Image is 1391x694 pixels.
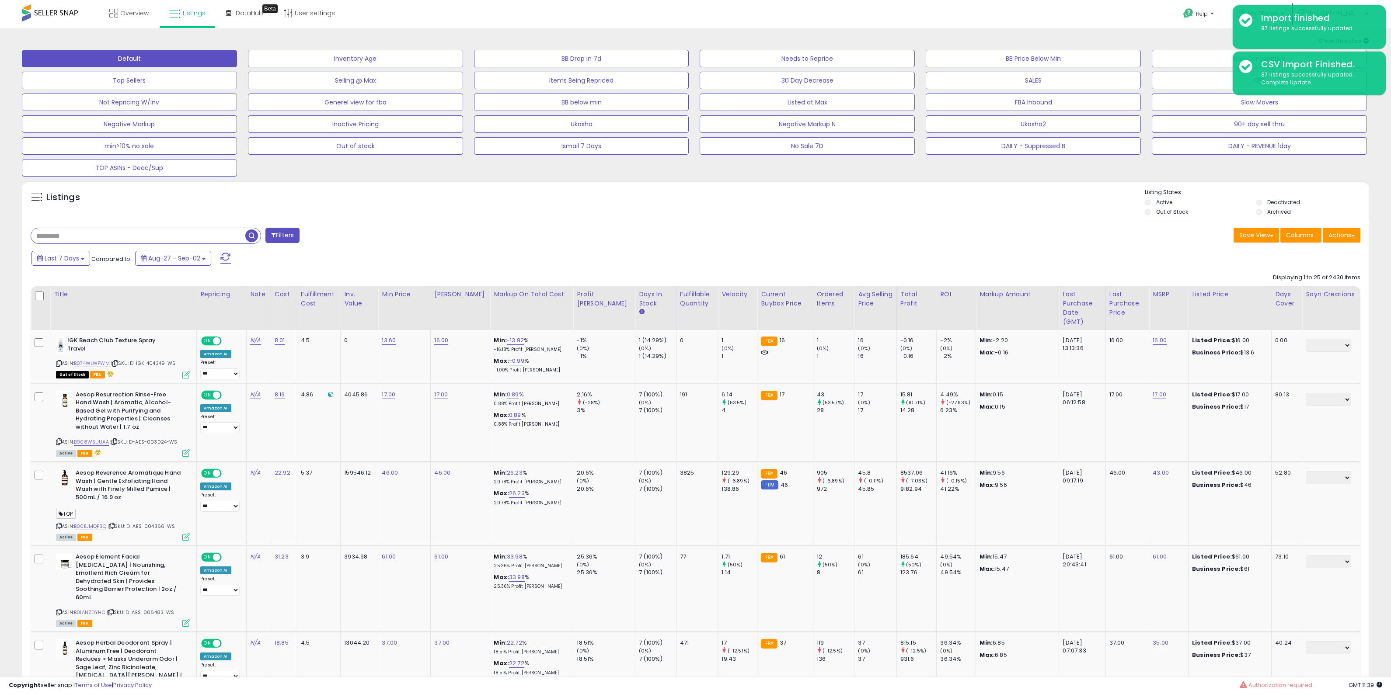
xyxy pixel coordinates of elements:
[236,9,263,17] span: DataHub
[926,50,1141,67] button: BB Price Below Min
[494,489,509,497] b: Max:
[1152,115,1367,133] button: 90+ day sell thru
[858,485,896,493] div: 45.85
[56,371,89,378] span: All listings that are currently out of stock and unavailable for purchase on Amazon
[200,414,240,434] div: Preset:
[200,482,231,490] div: Amazon AI
[900,406,937,414] div: 14.28
[200,350,231,358] div: Amazon AI
[700,50,915,67] button: Needs to Reprice
[509,411,521,420] a: 0.89
[722,345,734,352] small: (0%)
[639,308,644,316] small: Days In Stock.
[494,347,566,353] p: -16.18% Profit [PERSON_NAME]
[494,357,509,365] b: Max:
[509,357,524,365] a: -0.99
[509,489,525,498] a: 26.23
[250,638,261,647] a: N/A
[639,290,673,308] div: Days In Stock
[1192,336,1232,344] b: Listed Price:
[900,485,937,493] div: 9182.94
[301,290,337,308] div: Fulfillment Cost
[474,94,689,111] button: BB below min
[1280,228,1321,243] button: Columns
[858,290,892,308] div: Avg Selling Price
[183,9,206,17] span: Listings
[980,290,1055,299] div: Markup Amount
[1153,468,1169,477] a: 43.00
[54,290,193,299] div: Title
[382,390,395,399] a: 17.00
[722,469,757,477] div: 129.29
[56,553,73,570] img: 31M9CEw9WQL._SL40_.jpg
[1192,403,1240,411] b: Business Price:
[761,337,777,346] small: FBA
[781,481,788,489] span: 46
[817,337,854,344] div: 1
[76,469,182,503] b: Aesop Reverence Aromatique Hand Wash | Gentle Exfoliating Hand Wash with Finely Milled Pumice | 5...
[577,352,635,360] div: -1%
[980,348,995,357] strong: Max:
[434,336,448,345] a: 16.00
[1306,290,1356,299] div: Sayn Creations
[728,399,746,406] small: (53.5%)
[67,337,174,355] b: IGK Beach Club Texture Spray Travel
[940,469,976,477] div: 41.16%
[494,421,566,427] p: 0.88% Profit [PERSON_NAME]
[1156,208,1188,215] label: Out of Stock
[858,345,870,352] small: (0%)
[639,345,651,352] small: (0%)
[507,468,523,477] a: 26.23
[301,337,334,344] div: 4.5
[926,72,1141,89] button: SALES
[583,399,600,406] small: (-28%)
[120,9,149,17] span: Overview
[275,638,289,647] a: 18.85
[722,337,757,344] div: 1
[858,391,896,399] div: 17
[761,480,778,489] small: FBM
[639,469,676,477] div: 7 (100%)
[1196,10,1208,17] span: Help
[77,450,92,457] span: FBA
[817,469,854,477] div: 905
[700,115,915,133] button: Negative Markup N
[858,399,870,406] small: (0%)
[248,137,463,155] button: Out of stock
[250,468,261,477] a: N/A
[1153,390,1166,399] a: 17.00
[817,406,854,414] div: 28
[46,191,80,204] h5: Listings
[1149,286,1189,330] th: CSV column name: cust_attr_1_MSRP
[265,228,300,243] button: Filters
[91,255,132,263] span: Compared to:
[980,349,1052,357] p: -0.16
[74,609,105,616] a: B01ANZDYHC
[1063,391,1098,406] div: [DATE] 06:12:58
[1192,349,1265,357] div: $13.6
[1323,228,1360,243] button: Actions
[940,391,976,399] div: 4.49%
[1192,468,1232,477] b: Listed Price:
[639,406,676,414] div: 7 (100%)
[926,137,1141,155] button: DAILY - Suppressed B
[780,390,784,399] span: 17
[494,468,507,477] b: Min:
[248,115,463,133] button: Inactive Pricing
[509,659,524,668] a: 22.72
[1192,348,1240,357] b: Business Price:
[823,399,844,406] small: (53.57%)
[135,251,211,266] button: Aug-27 - Sep-02
[434,552,448,561] a: 61.00
[980,469,1052,477] p: 9.56
[1234,228,1279,243] button: Save View
[1255,58,1379,71] div: CSV Import Finished.
[858,406,896,414] div: 17
[1153,638,1168,647] a: 35.00
[900,391,937,399] div: 15.81
[45,254,79,263] span: Last 7 Days
[1275,469,1295,477] div: 52.80
[722,485,757,493] div: 138.86
[250,336,261,345] a: N/A
[382,336,396,345] a: 13.60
